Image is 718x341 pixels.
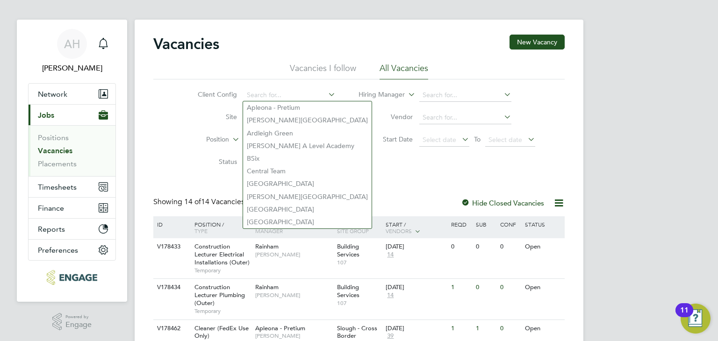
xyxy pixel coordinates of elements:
[243,101,372,114] li: Apleona - Pretium
[187,216,253,239] div: Position /
[498,279,522,296] div: 0
[474,279,498,296] div: 0
[29,219,115,239] button: Reports
[523,279,563,296] div: Open
[29,198,115,218] button: Finance
[29,177,115,197] button: Timesheets
[243,165,372,178] li: Central Team
[38,225,65,234] span: Reports
[194,267,251,274] span: Temporary
[17,20,127,302] nav: Main navigation
[183,157,237,166] label: Status
[255,227,283,234] span: Manager
[474,320,498,337] div: 1
[38,204,64,213] span: Finance
[337,242,359,258] span: Building Services
[498,216,522,232] div: Conf
[255,251,332,258] span: [PERSON_NAME]
[359,113,413,121] label: Vendor
[681,304,711,334] button: Open Resource Center, 11 new notifications
[255,291,332,299] span: [PERSON_NAME]
[38,90,67,99] span: Network
[471,133,483,145] span: To
[155,216,187,232] div: ID
[510,35,565,50] button: New Vacancy
[65,321,92,329] span: Engage
[184,197,201,206] span: 14 of
[38,183,77,192] span: Timesheets
[194,307,251,315] span: Temporary
[29,84,115,104] button: Network
[523,320,563,337] div: Open
[153,197,246,207] div: Showing
[419,111,511,124] input: Search for...
[243,114,372,127] li: [PERSON_NAME][GEOGRAPHIC_DATA]
[38,146,72,155] a: Vacancies
[255,242,279,250] span: Rainham
[461,199,544,207] label: Hide Closed Vacancies
[38,246,78,255] span: Preferences
[488,135,522,144] span: Select date
[155,279,187,296] div: V178434
[449,216,473,232] div: Reqd
[383,216,449,240] div: Start /
[337,299,381,307] span: 107
[243,127,372,140] li: Ardleigh Green
[380,63,428,79] li: All Vacancies
[337,283,359,299] span: Building Services
[244,89,336,102] input: Search for...
[184,197,244,206] span: 14 Vacancies
[423,135,456,144] span: Select date
[155,238,187,256] div: V178433
[386,284,446,291] div: [DATE]
[28,270,116,285] a: Go to home page
[386,251,395,259] span: 14
[243,203,372,216] li: [GEOGRAPHIC_DATA]
[38,111,54,120] span: Jobs
[194,324,249,340] span: Cleaner (FedEx Use Only)
[680,310,689,322] div: 11
[183,113,237,121] label: Site
[175,135,229,144] label: Position
[29,240,115,260] button: Preferences
[337,259,381,266] span: 107
[47,270,97,285] img: conceptresources-logo-retina.png
[194,242,250,266] span: Construction Lecturer Electrical Installations (Outer)
[449,320,473,337] div: 1
[243,216,372,228] li: [GEOGRAPHIC_DATA]
[386,243,446,251] div: [DATE]
[28,29,116,74] a: AH[PERSON_NAME]
[29,125,115,176] div: Jobs
[255,332,332,340] span: [PERSON_NAME]
[359,135,413,143] label: Start Date
[38,133,69,142] a: Positions
[498,238,522,256] div: 0
[243,191,372,203] li: [PERSON_NAME][GEOGRAPHIC_DATA]
[449,279,473,296] div: 1
[255,324,305,332] span: Apleona - Pretium
[498,320,522,337] div: 0
[386,291,395,299] span: 14
[523,238,563,256] div: Open
[52,313,92,331] a: Powered byEngage
[337,227,369,234] span: Site Group
[29,105,115,125] button: Jobs
[243,152,372,165] li: BSix
[183,90,237,99] label: Client Config
[419,89,511,102] input: Search for...
[386,325,446,333] div: [DATE]
[337,324,377,340] span: Slough - Cross Border
[449,238,473,256] div: 0
[474,238,498,256] div: 0
[155,320,187,337] div: V178462
[65,313,92,321] span: Powered by
[290,63,356,79] li: Vacancies I follow
[351,90,405,99] label: Hiring Manager
[255,283,279,291] span: Rainham
[28,63,116,74] span: Alex Hyde
[474,216,498,232] div: Sub
[153,35,219,53] h2: Vacancies
[386,227,412,234] span: Vendors
[243,178,372,190] li: [GEOGRAPHIC_DATA]
[64,38,80,50] span: AH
